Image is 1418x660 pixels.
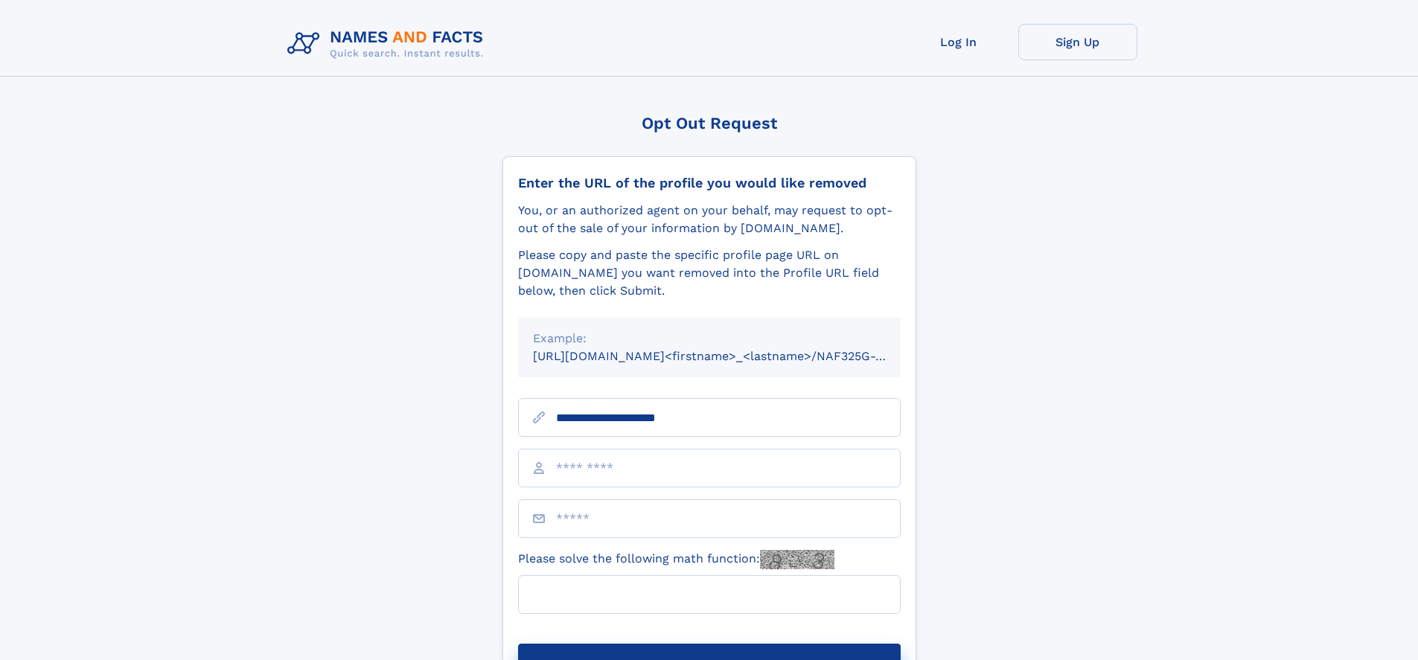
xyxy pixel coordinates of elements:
div: Opt Out Request [502,114,916,132]
a: Sign Up [1018,24,1137,60]
small: [URL][DOMAIN_NAME]<firstname>_<lastname>/NAF325G-xxxxxxxx [533,349,929,363]
div: Enter the URL of the profile you would like removed [518,175,901,191]
a: Log In [899,24,1018,60]
div: You, or an authorized agent on your behalf, may request to opt-out of the sale of your informatio... [518,202,901,237]
label: Please solve the following math function: [518,550,834,569]
img: Logo Names and Facts [281,24,496,64]
div: Example: [533,330,886,347]
div: Please copy and paste the specific profile page URL on [DOMAIN_NAME] you want removed into the Pr... [518,246,901,300]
